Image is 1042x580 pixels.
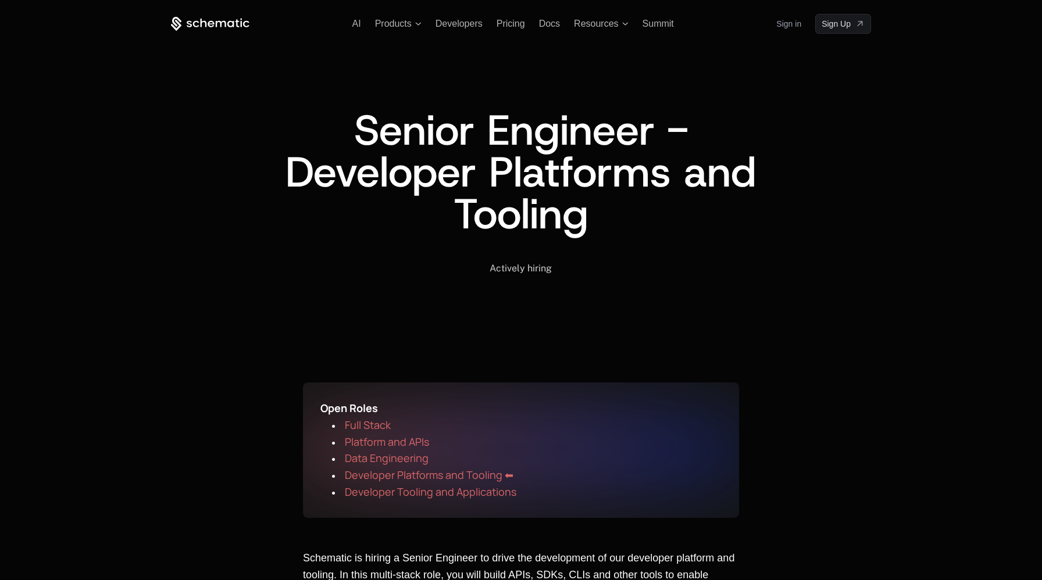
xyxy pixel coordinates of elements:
[345,488,516,497] a: Developer Tooling and Applications
[352,19,361,28] a: AI
[574,19,618,29] span: Resources
[815,14,871,34] a: [object Object]
[497,19,525,28] a: Pricing
[345,485,516,499] span: Developer Tooling and Applications
[375,19,412,29] span: Products
[822,18,851,30] span: Sign Up
[286,102,769,242] span: Senior Engineer - Developer Platforms and Tooling
[436,19,483,28] a: Developers
[345,418,391,432] span: Full Stack
[345,451,429,465] span: Data Engineering
[539,19,560,28] a: Docs
[320,401,378,415] span: Open Roles
[345,421,391,431] a: Full Stack
[776,15,801,33] a: Sign in
[345,454,429,464] a: Data Engineering
[345,471,513,481] a: Developer Platforms and Tooling ⬅
[345,438,429,447] a: Platform and APIs
[490,263,552,274] span: Actively hiring
[345,468,513,482] span: Developer Platforms and Tooling ⬅
[643,19,674,28] a: Summit
[345,435,429,449] span: Platform and APIs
